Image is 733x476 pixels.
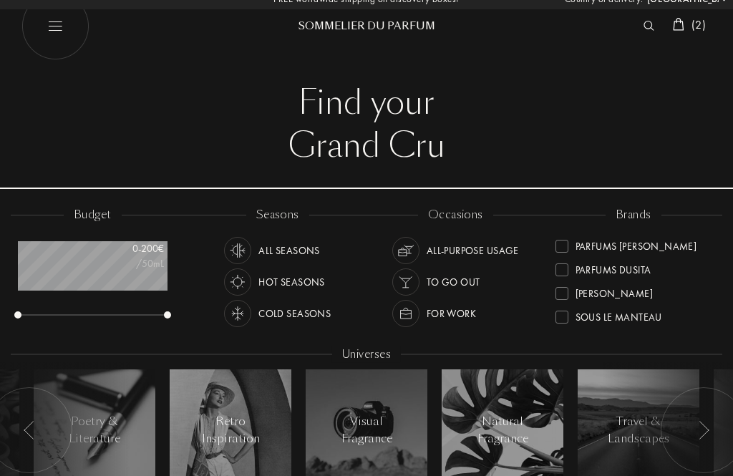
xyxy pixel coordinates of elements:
img: arr_left.svg [698,421,709,439]
div: Retro Inspiration [200,413,261,447]
div: Find your [32,82,701,125]
div: budget [64,207,122,223]
div: All-purpose Usage [427,237,519,264]
img: cart_white.svg [673,18,684,31]
div: 0 - 200 € [92,241,164,256]
img: usage_season_average_white.svg [228,241,248,261]
div: seasons [246,207,309,223]
div: Natural Fragrance [472,413,533,447]
div: /50mL [92,256,164,271]
div: Visual Fragrance [336,413,397,447]
div: Parfums [PERSON_NAME] [576,234,697,253]
div: brands [606,207,661,223]
div: occasions [418,207,493,223]
div: Grand Cru [32,125,701,167]
img: arr_left.svg [24,421,35,439]
div: For Work [427,300,476,327]
span: ( 2 ) [691,17,706,32]
div: To go Out [427,268,480,296]
img: usage_season_cold_white.svg [228,303,248,324]
div: Sommelier du Parfum [281,19,452,34]
img: usage_occasion_work_white.svg [396,303,416,324]
img: search_icn_white.svg [644,21,654,31]
div: Hot Seasons [258,268,325,296]
div: [PERSON_NAME] [576,329,653,348]
div: Parfums Dusita [576,258,651,277]
img: usage_occasion_party_white.svg [396,272,416,292]
div: Universes [332,346,401,363]
div: All Seasons [258,237,320,264]
img: usage_season_hot_white.svg [228,272,248,292]
div: Cold Seasons [258,300,331,327]
img: usage_occasion_all_white.svg [396,241,416,261]
div: [PERSON_NAME] [576,281,653,301]
div: Sous le Manteau [576,305,662,324]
